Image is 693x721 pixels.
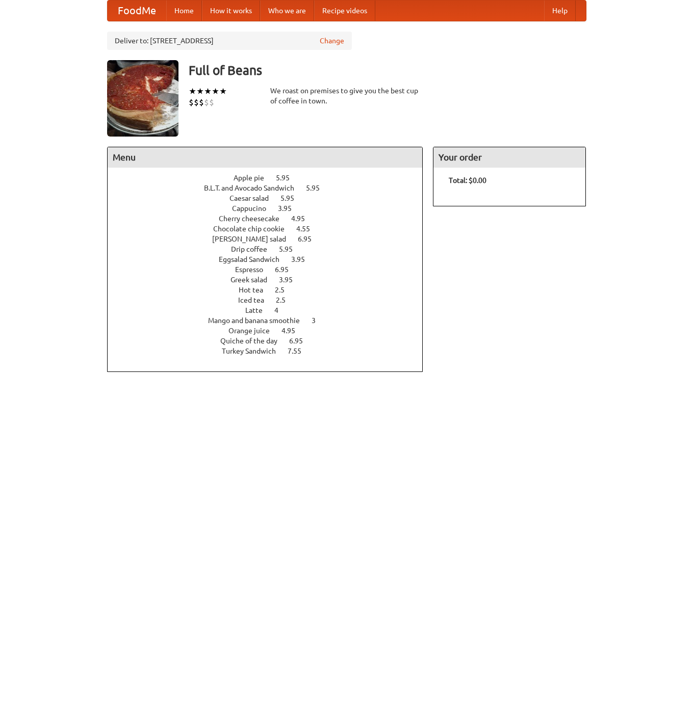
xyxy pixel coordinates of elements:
a: Iced tea 2.5 [238,296,304,304]
li: ★ [196,86,204,97]
span: Hot tea [239,286,273,294]
span: B.L.T. and Avocado Sandwich [204,184,304,192]
li: $ [194,97,199,108]
li: $ [199,97,204,108]
li: ★ [219,86,227,97]
b: Total: $0.00 [449,176,486,184]
li: ★ [204,86,212,97]
img: angular.jpg [107,60,178,137]
span: 4.95 [281,327,305,335]
a: Mango and banana smoothie 3 [208,316,335,325]
a: Help [544,1,576,21]
a: Home [166,1,202,21]
span: Caesar salad [229,194,279,202]
span: 7.55 [288,347,312,355]
span: 5.95 [306,184,330,192]
div: Deliver to: [STREET_ADDRESS] [107,32,352,50]
h4: Menu [108,147,423,168]
span: 3.95 [278,204,302,212]
span: 6.95 [289,337,313,345]
a: FoodMe [108,1,166,21]
span: 6.95 [275,265,299,274]
span: Latte [245,306,273,314]
span: Iced tea [238,296,274,304]
span: 2.5 [275,286,295,294]
a: Turkey Sandwich 7.55 [222,347,320,355]
a: [PERSON_NAME] salad 6.95 [212,235,330,243]
span: Turkey Sandwich [222,347,286,355]
span: 3.95 [279,276,303,284]
li: ★ [189,86,196,97]
span: Espresso [235,265,273,274]
span: 5.95 [280,194,304,202]
span: Orange juice [228,327,280,335]
span: 6.95 [298,235,322,243]
span: Eggsalad Sandwich [219,255,290,263]
span: [PERSON_NAME] salad [212,235,296,243]
a: Hot tea 2.5 [239,286,303,294]
span: Cherry cheesecake [219,215,290,223]
a: Espresso 6.95 [235,265,307,274]
li: $ [189,97,194,108]
a: How it works [202,1,260,21]
span: 4.95 [291,215,315,223]
a: Quiche of the day 6.95 [220,337,322,345]
span: 3 [312,316,326,325]
span: Greek salad [230,276,277,284]
div: We roast on premises to give you the best cup of coffee in town. [270,86,423,106]
a: Caesar salad 5.95 [229,194,313,202]
a: Who we are [260,1,314,21]
a: Latte 4 [245,306,297,314]
li: ★ [212,86,219,97]
span: Quiche of the day [220,337,288,345]
li: $ [209,97,214,108]
span: Cappucino [232,204,276,212]
a: Change [320,36,344,46]
a: Apple pie 5.95 [234,174,309,182]
span: Drip coffee [231,245,277,253]
span: 5.95 [279,245,303,253]
h3: Full of Beans [189,60,586,81]
span: 2.5 [276,296,296,304]
a: Cherry cheesecake 4.95 [219,215,324,223]
li: $ [204,97,209,108]
span: 4.55 [296,225,320,233]
span: 5.95 [276,174,300,182]
a: Eggsalad Sandwich 3.95 [219,255,324,263]
span: Chocolate chip cookie [213,225,295,233]
span: 3.95 [291,255,315,263]
h4: Your order [433,147,585,168]
a: Greek salad 3.95 [230,276,312,284]
a: B.L.T. and Avocado Sandwich 5.95 [204,184,339,192]
span: Apple pie [234,174,274,182]
a: Recipe videos [314,1,375,21]
a: Orange juice 4.95 [228,327,314,335]
a: Chocolate chip cookie 4.55 [213,225,329,233]
span: Mango and banana smoothie [208,316,310,325]
a: Cappucino 3.95 [232,204,311,212]
span: 4 [274,306,289,314]
a: Drip coffee 5.95 [231,245,312,253]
